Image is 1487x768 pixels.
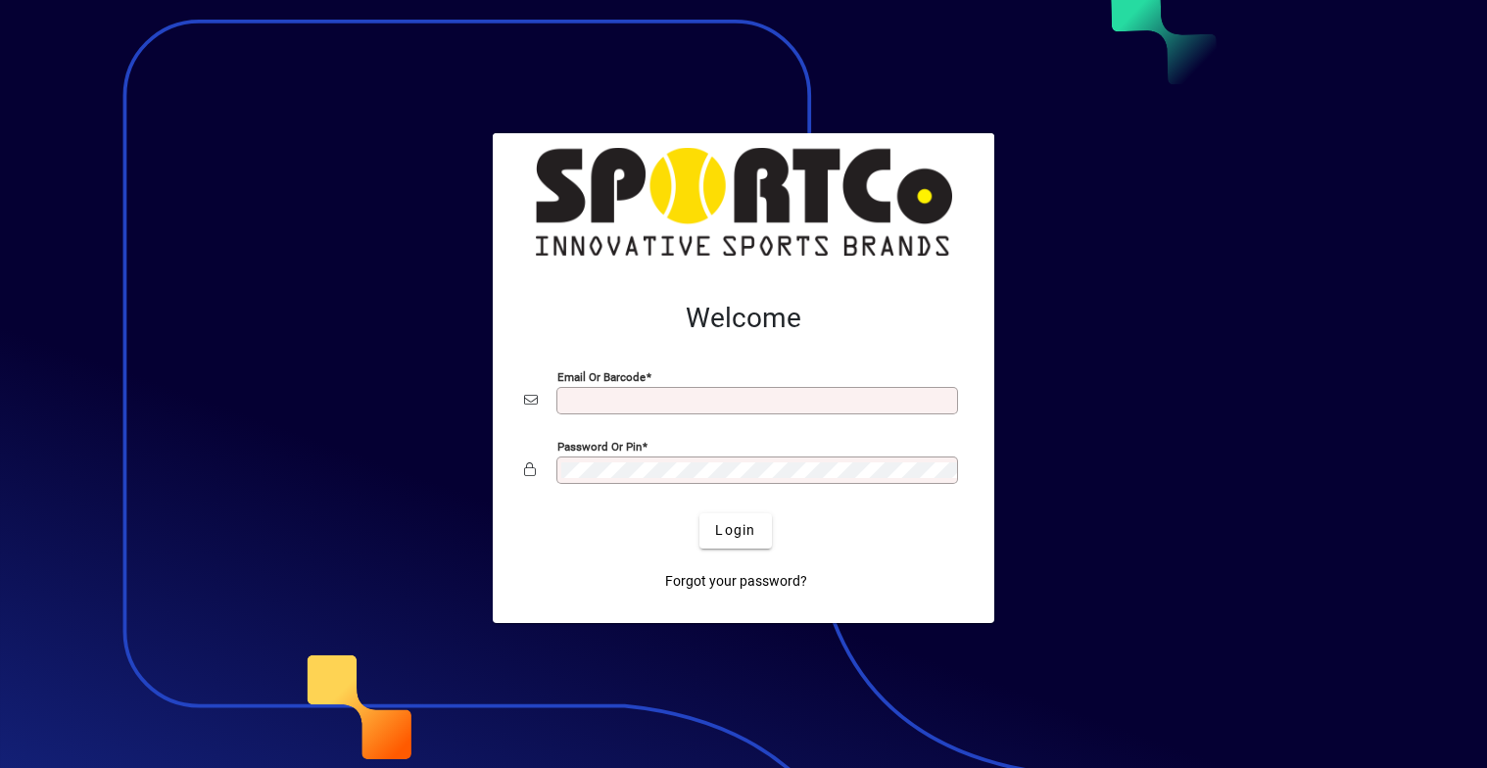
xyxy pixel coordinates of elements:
mat-label: Email or Barcode [557,369,646,383]
span: Login [715,520,755,541]
h2: Welcome [524,302,963,335]
a: Forgot your password? [657,564,815,600]
mat-label: Password or Pin [557,439,642,453]
button: Login [699,513,771,549]
span: Forgot your password? [665,571,807,592]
